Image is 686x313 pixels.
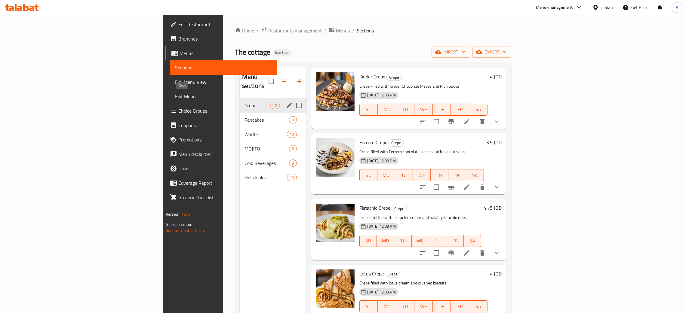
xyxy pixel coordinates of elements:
button: TU [394,235,412,247]
span: Lotus Crepe [359,269,384,278]
span: 10 [287,175,296,181]
span: MOJITO [245,145,289,152]
span: SA [466,236,479,245]
button: sort-choices [416,114,430,129]
svg: Show Choices [493,184,500,191]
span: TH [435,105,449,114]
div: Menu-management [536,4,573,11]
button: delete [475,246,490,260]
span: Sections [357,27,374,34]
span: A [676,4,678,11]
span: export [477,48,506,56]
span: 1.0.0 [181,210,191,218]
span: TH [435,302,449,311]
button: TU [396,104,414,116]
span: Edit Menu [175,93,272,100]
a: Choice Groups [165,104,277,118]
svg: Show Choices [493,249,500,257]
a: Promotions [165,132,277,147]
span: FR [453,302,467,311]
span: Grocery Checklist [178,194,272,201]
button: import [432,47,470,58]
button: TH [433,104,451,116]
span: TH [432,236,444,245]
a: Coupons [165,118,277,132]
div: items [289,160,297,167]
a: Branches [165,32,277,46]
span: Version: [166,210,180,218]
div: Inactive [273,49,291,56]
span: Restaurants management [268,27,322,34]
button: Add section [292,74,306,89]
span: Waffle [245,131,287,138]
span: 9 [289,160,296,166]
button: SA [466,169,484,181]
span: SA [469,171,481,180]
span: MO [379,236,392,245]
span: SA [472,302,485,311]
span: TU [398,302,412,311]
button: edit [285,101,294,110]
span: Crepe [392,205,407,212]
span: Select to update [430,115,443,128]
span: TU [397,236,409,245]
span: Full Menu View [175,78,272,86]
span: SU [362,171,375,180]
div: MOJITO5 [240,141,306,156]
div: Hot drinks10 [240,170,306,185]
button: MO [377,235,394,247]
a: Restaurants management [261,27,322,35]
p: Crepe filled with Ferrero chocolate pieces and hazelnut sauce [359,148,484,156]
button: SA [469,300,488,312]
span: Crepe [389,139,404,146]
span: Coupons [178,122,272,129]
span: Branches [178,35,272,42]
span: Select to update [430,181,443,193]
div: items [287,174,297,181]
nav: breadcrumb [235,27,511,35]
a: Menus [165,46,277,60]
button: delete [475,114,490,129]
span: MO [380,302,394,311]
div: Crepe12edit [240,98,306,113]
span: 12 [270,103,279,108]
li: / [324,27,326,34]
img: Pistachio Crepe [316,204,355,242]
span: WE [414,236,427,245]
button: WE [414,104,433,116]
span: Upsell [178,165,272,172]
button: delete [475,180,490,194]
button: SU [359,300,378,312]
h6: 4 JOD [490,72,502,81]
span: SU [362,302,376,311]
span: SU [362,105,376,114]
span: 3 [289,117,296,123]
div: Crepe [385,271,400,278]
span: Menus [180,50,272,57]
div: Cold Beverages9 [240,156,306,170]
button: SA [469,104,488,116]
span: Choice Groups [178,107,272,114]
span: MO [380,171,393,180]
span: Cold Beverages [245,160,289,167]
button: SU [359,104,378,116]
button: show more [490,246,504,260]
span: Sections [175,64,272,71]
div: Crepe [389,139,404,147]
button: TH [431,169,448,181]
button: export [472,47,511,58]
span: WE [417,105,430,114]
button: Branch-specific-item [444,114,458,129]
span: Get support on: [166,220,193,228]
button: FR [448,169,466,181]
h6: 4 JOD [490,269,502,278]
button: TU [396,300,414,312]
div: Pancakes [245,116,289,123]
a: Upsell [165,161,277,176]
h6: 4.75 JOD [484,204,502,212]
a: Coverage Report [165,176,277,190]
div: Waffle10 [240,127,306,141]
svg: Show Choices [493,118,500,125]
